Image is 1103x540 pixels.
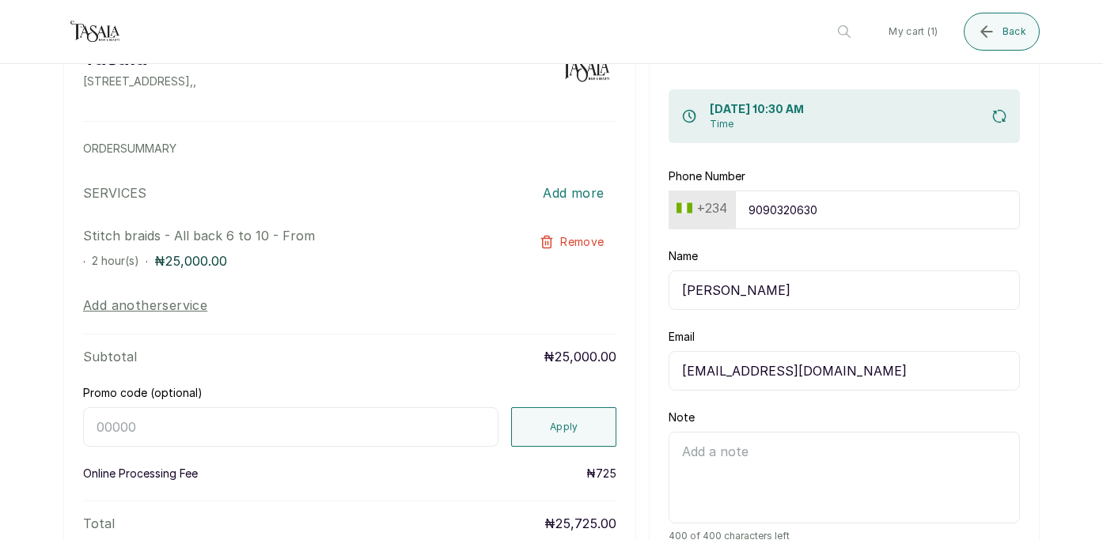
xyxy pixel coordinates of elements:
span: 2 hour(s) [92,254,139,267]
p: SERVICES [83,183,146,202]
button: Remove [527,226,616,258]
button: Add more [530,176,616,210]
label: Phone Number [669,168,745,184]
div: · · [83,251,510,270]
button: My cart (1) [876,13,950,51]
span: 725 [596,466,616,480]
input: 00000 [83,407,498,447]
p: [STREET_ADDRESS] , , [83,74,196,89]
p: ₦25,725.00 [544,514,616,533]
p: Subtotal [83,347,137,366]
label: Note [669,410,695,425]
p: Stitch braids - All back 6 to 10 - From [83,226,510,245]
p: ₦ [586,466,616,481]
button: Back [964,13,1040,51]
input: Jane Okon [669,270,1020,310]
p: ORDER SUMMARY [83,141,616,157]
label: Email [669,329,695,345]
label: Name [669,248,698,264]
h1: [DATE] 10:30 AM [710,102,804,118]
input: email@acme.com [669,351,1020,391]
button: +234 [670,195,733,221]
input: 9151930463 [735,191,1020,229]
label: Promo code (optional) [83,385,203,401]
p: Online Processing Fee [83,466,198,481]
p: Total [83,514,115,533]
img: business logo [63,16,127,47]
span: Remove [560,234,604,250]
span: Back [1003,25,1026,38]
button: Apply [511,407,617,447]
button: Add anotherservice [83,296,207,315]
p: Time [710,118,804,130]
p: ₦25,000.00 [544,347,616,366]
p: ₦25,000.00 [154,251,227,270]
img: business logo [553,45,616,89]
